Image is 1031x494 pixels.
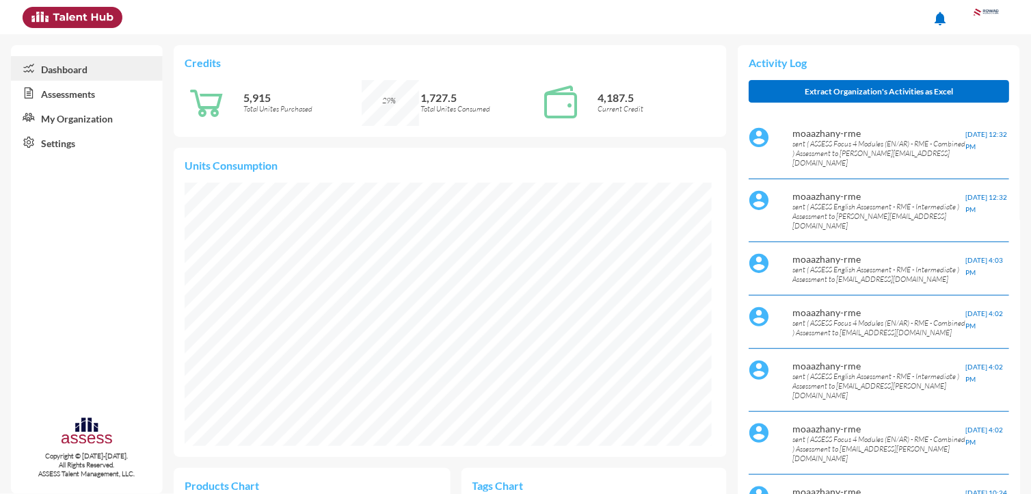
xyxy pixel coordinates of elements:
p: moaazhany-rme [792,190,966,202]
span: [DATE] 12:32 PM [966,193,1008,213]
span: 29% [382,96,396,105]
img: default%20profile%20image.svg [749,127,769,148]
p: sent ( ASSESS English Assessment - RME - Intermediate ) Assessment to [EMAIL_ADDRESS][DOMAIN_NAME] [792,265,966,284]
p: Total Unites Consumed [420,104,539,114]
span: [DATE] 4:02 PM [966,426,1004,446]
img: default%20profile%20image.svg [749,190,769,211]
a: Settings [11,130,163,155]
img: assesscompany-logo.png [60,416,113,449]
img: default%20profile%20image.svg [749,307,769,327]
p: moaazhany-rme [792,360,966,372]
p: moaazhany-rme [792,307,966,318]
p: sent ( ASSESS Focus 4 Modules (EN/AR) - RME - Combined ) Assessment to [EMAIL_ADDRESS][PERSON_NAM... [792,434,966,463]
img: default%20profile%20image.svg [749,253,769,274]
mat-icon: notifications [933,10,949,27]
span: [DATE] 4:02 PM [966,309,1004,330]
a: My Organization [11,105,163,130]
p: sent ( ASSESS English Assessment - RME - Intermediate ) Assessment to [EMAIL_ADDRESS][PERSON_NAME... [792,372,966,400]
span: [DATE] 12:32 PM [966,130,1008,151]
img: default%20profile%20image.svg [749,360,769,380]
p: Current Credit [598,104,717,114]
p: moaazhany-rme [792,127,966,139]
a: Dashboard [11,56,163,81]
p: 5,915 [243,91,362,104]
p: sent ( ASSESS Focus 4 Modules (EN/AR) - RME - Combined ) Assessment to [EMAIL_ADDRESS][DOMAIN_NAME] [792,318,966,337]
p: Copyright © [DATE]-[DATE]. All Rights Reserved. ASSESS Talent Management, LLC. [11,452,163,478]
img: default%20profile%20image.svg [749,423,769,443]
span: [DATE] 4:02 PM [966,363,1004,383]
p: 1,727.5 [420,91,539,104]
p: Credits [185,56,716,69]
a: Assessments [11,81,163,105]
p: Activity Log [749,56,1009,69]
p: 4,187.5 [598,91,717,104]
p: moaazhany-rme [792,253,966,265]
p: sent ( ASSESS English Assessment - RME - Intermediate ) Assessment to [PERSON_NAME][EMAIL_ADDRESS... [792,202,966,231]
p: Units Consumption [185,159,716,172]
p: Products Chart [185,479,312,492]
button: Extract Organization's Activities as Excel [749,80,1009,103]
p: Total Unites Purchased [243,104,362,114]
p: Tags Chart [472,479,594,492]
p: moaazhany-rme [792,423,966,434]
p: sent ( ASSESS Focus 4 Modules (EN/AR) - RME - Combined ) Assessment to [PERSON_NAME][EMAIL_ADDRES... [792,139,966,168]
span: [DATE] 4:03 PM [966,256,1004,276]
